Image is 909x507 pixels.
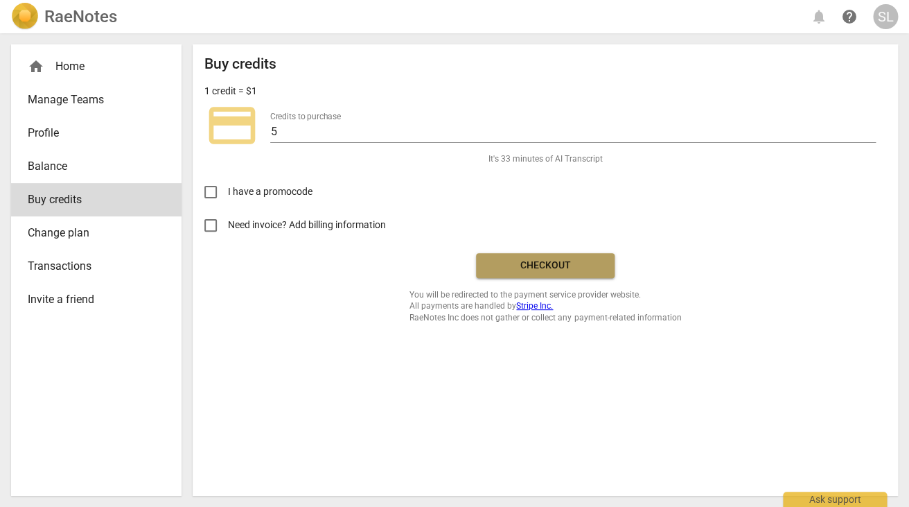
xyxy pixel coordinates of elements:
[227,218,387,232] span: Need invoice? Add billing information
[28,291,154,308] span: Invite a friend
[11,83,182,117] a: Manage Teams
[11,3,117,31] a: LogoRaeNotes
[11,216,182,250] a: Change plan
[488,153,603,165] span: It's 33 minutes of AI Transcript
[487,259,603,273] span: Checkout
[28,92,154,108] span: Manage Teams
[841,8,858,25] span: help
[11,117,182,150] a: Profile
[28,225,154,241] span: Change plan
[11,3,39,31] img: Logo
[516,301,553,311] a: Stripe Inc.
[44,7,117,26] h2: RaeNotes
[11,150,182,183] a: Balance
[873,4,898,29] button: SL
[28,125,154,141] span: Profile
[28,158,154,175] span: Balance
[11,183,182,216] a: Buy credits
[476,253,615,278] button: Checkout
[28,191,154,208] span: Buy credits
[11,250,182,283] a: Transactions
[204,84,256,98] p: 1 credit = $1
[409,289,681,324] span: You will be redirected to the payment service provider website. All payments are handled by RaeNo...
[28,258,154,275] span: Transactions
[28,58,44,75] span: home
[270,112,341,121] label: Credits to purchase
[28,58,154,75] div: Home
[783,492,887,507] div: Ask support
[837,4,862,29] a: Help
[227,184,312,199] span: I have a promocode
[204,55,276,73] h2: Buy credits
[11,283,182,316] a: Invite a friend
[204,98,259,153] span: credit_card
[11,50,182,83] div: Home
